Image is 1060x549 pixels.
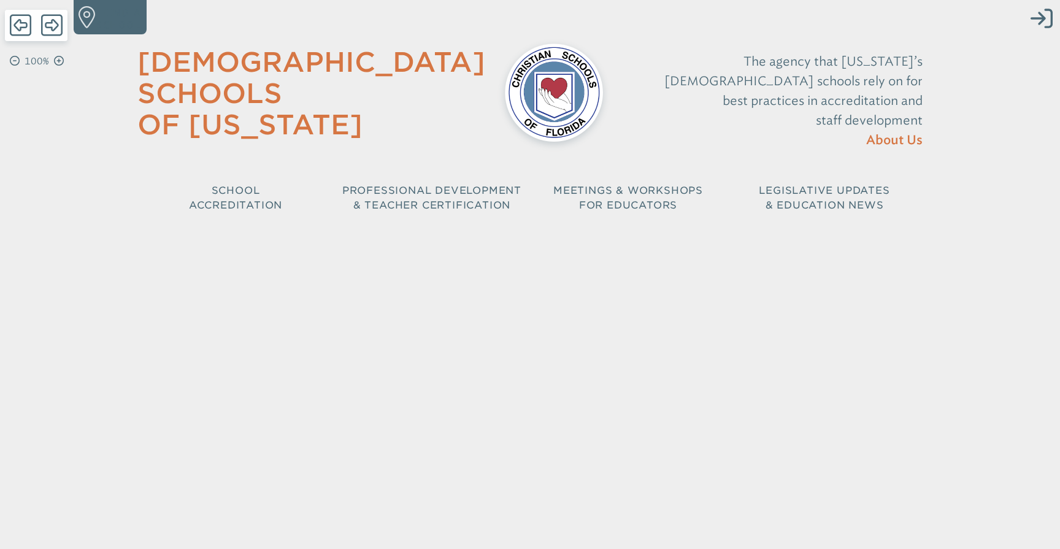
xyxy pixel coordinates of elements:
[41,13,63,37] span: Forward
[759,185,889,211] span: Legislative Updates & Education News
[505,44,603,142] img: csf-logo-web-colors.png
[189,185,282,211] span: School Accreditation
[866,134,923,147] span: About Us
[137,46,485,140] a: [DEMOGRAPHIC_DATA] Schools of [US_STATE]
[553,185,703,211] span: Meetings & Workshops for Educators
[22,54,52,69] p: 100%
[664,54,923,128] span: The agency that [US_STATE]’s [DEMOGRAPHIC_DATA] schools rely on for best practices in accreditati...
[342,185,521,211] span: Professional Development & Teacher Certification
[10,13,31,37] span: Back
[96,6,142,31] p: Find a school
